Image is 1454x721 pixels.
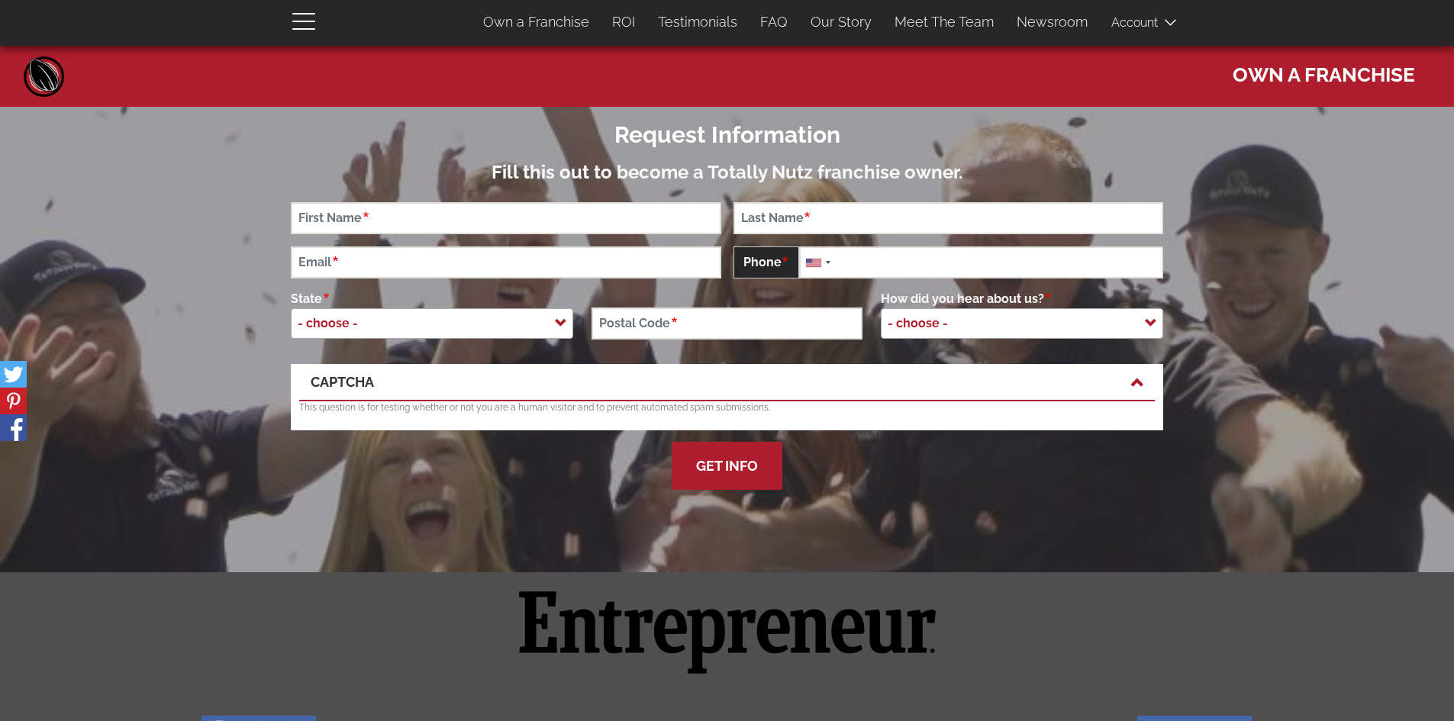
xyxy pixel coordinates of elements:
[733,246,799,278] span: Phone
[291,246,721,278] input: Email
[1233,56,1415,89] span: Own a Franchise
[800,247,835,278] div: United States: +1
[291,308,573,339] span: - choose -
[21,53,67,99] a: Home
[881,291,1052,306] span: How did you hear about us?
[799,6,883,38] a: Our Story
[291,202,721,234] input: First Name
[881,308,1163,339] span: - choose -
[292,308,373,339] span: - choose -
[291,163,1163,182] h3: Fill this out to become a Totally Nutz franchise owner.
[291,122,1163,147] h2: Request Information
[883,6,1005,38] a: Meet The Team
[601,6,646,38] a: ROI
[646,6,749,38] a: Testimonials
[733,202,1164,234] input: Last Name
[1005,6,1099,38] a: Newsroom
[291,291,330,306] span: State
[672,442,782,490] button: Get Info
[749,6,799,38] a: FAQ
[299,401,1155,414] p: This question is for testing whether or not you are a human visitor and to prevent automated spam...
[508,549,947,716] img: Entrepreneur Magazine Logo
[882,308,963,339] span: - choose -
[592,307,862,340] input: Postal Code
[472,6,601,38] a: Own a Franchise
[311,372,1143,392] a: CAPTCHA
